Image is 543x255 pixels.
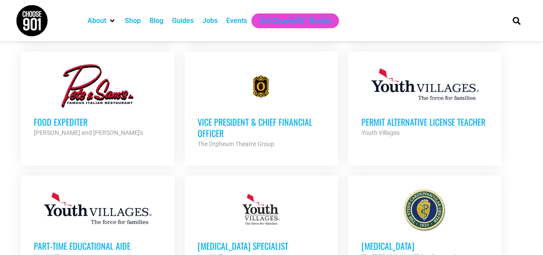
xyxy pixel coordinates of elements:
[34,129,143,136] strong: [PERSON_NAME] and [PERSON_NAME]'s
[198,116,325,139] h3: Vice President & Chief Financial Officer
[202,16,218,26] a: Jobs
[88,16,106,26] a: About
[34,240,161,252] h3: Part-Time Educational Aide
[185,51,338,162] a: Vice President & Chief Financial Officer The Orpheum Theatre Group
[83,13,497,28] nav: Main nav
[198,240,325,252] h3: [MEDICAL_DATA] Specialist
[83,13,120,28] div: About
[150,16,163,26] a: Blog
[125,16,141,26] a: Shop
[361,240,488,252] h3: [MEDICAL_DATA]
[172,16,194,26] a: Guides
[226,16,247,26] a: Events
[21,51,174,151] a: Food Expediter [PERSON_NAME] and [PERSON_NAME]'s
[509,13,523,28] div: Search
[198,141,274,147] strong: The Orpheum Theatre Group
[361,129,399,136] strong: Youth Villages
[260,16,330,26] a: Get Choose901 Emails
[34,116,161,127] h3: Food Expediter
[348,51,501,151] a: Permit Alternative License Teacher Youth Villages
[361,116,488,127] h3: Permit Alternative License Teacher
